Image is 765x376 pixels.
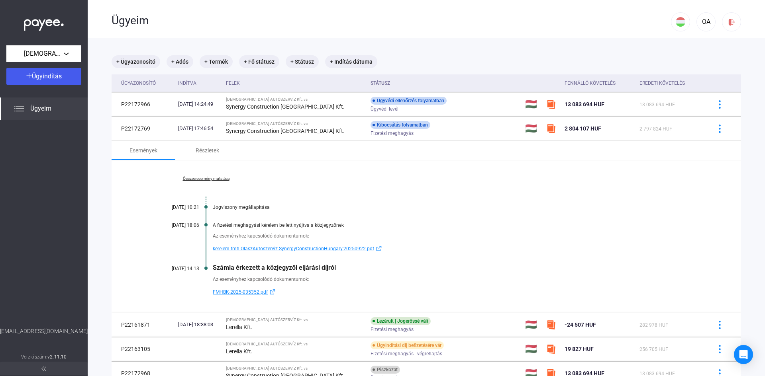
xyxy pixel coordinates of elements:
div: Részletek [196,146,219,155]
button: more-blue [711,120,728,137]
button: OA [696,12,716,31]
div: [DEMOGRAPHIC_DATA] AUTÓSZERVÍZ Kft. vs [226,318,364,322]
td: 🇭🇺 [522,337,543,361]
td: P22172769 [112,117,175,140]
button: more-blue [711,96,728,113]
th: Státusz [367,74,522,92]
strong: Lerella Kft. [226,348,253,355]
img: szamlazzhu-mini [546,124,556,133]
div: [DEMOGRAPHIC_DATA] AUTÓSZERVÍZ Kft. vs [226,366,364,371]
div: Fennálló követelés [565,78,616,88]
span: 282 978 HUF [639,322,668,328]
span: 2 804 107 HUF [565,125,601,132]
strong: Synergy Construction [GEOGRAPHIC_DATA] Kft. [226,103,345,110]
div: Fennálló követelés [565,78,633,88]
div: [DATE] 14:24:49 [178,100,220,108]
div: Piszkozat [371,366,400,374]
button: Ügyindítás [6,68,81,85]
button: logout-red [722,12,741,31]
div: Felek [226,78,240,88]
div: Események [129,146,157,155]
span: 19 827 HUF [565,346,594,352]
mat-chip: + Termék [200,55,233,68]
div: Open Intercom Messenger [734,345,753,364]
img: external-link-blue [374,245,384,251]
div: [DATE] 18:38:03 [178,321,220,329]
mat-chip: + Ügyazonosító [112,55,160,68]
img: szamlazzhu-mini [546,99,556,109]
button: HU [671,12,690,31]
div: Ügyazonosító [121,78,172,88]
span: Ügyeim [30,104,51,113]
td: 🇭🇺 [522,313,543,337]
img: szamlazzhu-mini [546,344,556,354]
td: 🇭🇺 [522,92,543,116]
img: szamlazzhu-mini [546,320,556,329]
img: list.svg [14,104,24,113]
img: more-blue [716,125,724,133]
td: P22161871 [112,313,175,337]
mat-chip: + Fő státusz [239,55,279,68]
div: Felek [226,78,364,88]
div: Az eseményhez kapcsolódó dokumentumok: [213,232,701,240]
strong: Lerella Kft. [226,324,253,330]
img: plus-white.svg [26,73,32,78]
div: Számla érkezett a közjegyzői eljárási díjról [213,264,701,271]
mat-chip: + Adós [167,55,193,68]
div: [DEMOGRAPHIC_DATA] AUTÓSZERVÍZ Kft. vs [226,97,364,102]
div: Indítva [178,78,220,88]
span: Fizetési meghagyás - végrehajtás [371,349,442,358]
div: Ügyeim [112,14,671,27]
span: FMHBK-2025-035352.pdf [213,287,268,297]
div: [DATE] 10:21 [151,205,199,210]
div: Az eseményhez kapcsolódó dokumentumok: [213,275,701,283]
div: OA [699,17,713,27]
div: [DATE] 14:13 [151,266,199,271]
mat-chip: + Indítás dátuma [325,55,377,68]
span: -24 507 HUF [565,321,596,328]
div: Kibocsátás folyamatban [371,121,430,129]
span: 13 083 694 HUF [565,101,604,107]
span: 13 083 694 HUF [639,102,675,107]
span: Ügyvédi levél [371,104,398,114]
div: Eredeti követelés [639,78,685,88]
div: [DATE] 17:46:54 [178,125,220,132]
td: P22163105 [112,337,175,361]
div: Ügyvédi ellenőrzés folyamatban [371,97,447,105]
img: more-blue [716,100,724,109]
span: 2 797 824 HUF [639,126,672,132]
div: A fizetési meghagyási kérelem be lett nyújtva a közjegyzőnek [213,222,701,228]
img: white-payee-white-dot.svg [24,15,64,31]
span: Fizetési meghagyás [371,325,414,334]
div: [DATE] 18:06 [151,222,199,228]
td: P22172966 [112,92,175,116]
span: 256 705 HUF [639,347,668,352]
strong: Synergy Construction [GEOGRAPHIC_DATA] Kft. [226,128,345,134]
a: FMHBK-2025-035352.pdfexternal-link-blue [213,287,701,297]
div: Indítva [178,78,196,88]
div: Ügyazonosító [121,78,156,88]
span: [DEMOGRAPHIC_DATA] AUTÓSZERVÍZ Kft. [24,49,64,58]
a: kerelem.fmh.OlaszAutoszerviz.SynergyConstructionHungary.20250922.pdfexternal-link-blue [213,244,701,253]
div: [DEMOGRAPHIC_DATA] AUTÓSZERVÍZ Kft. vs [226,342,364,347]
td: 🇭🇺 [522,117,543,140]
img: more-blue [716,345,724,353]
button: more-blue [711,316,728,333]
img: HU [676,17,685,27]
img: logout-red [728,18,736,26]
div: Jogviszony megállapítása [213,205,701,210]
span: Ügyindítás [32,72,62,80]
span: kerelem.fmh.OlaszAutoszerviz.SynergyConstructionHungary.20250922.pdf [213,244,374,253]
img: more-blue [716,321,724,329]
div: Eredeti követelés [639,78,701,88]
div: Ügyindítási díj befizetésére vár [371,341,444,349]
img: external-link-blue [268,289,277,295]
span: Fizetési meghagyás [371,129,414,138]
a: Összes esemény mutatása [151,176,261,181]
button: [DEMOGRAPHIC_DATA] AUTÓSZERVÍZ Kft. [6,45,81,62]
img: arrow-double-left-grey.svg [41,366,46,371]
button: more-blue [711,341,728,357]
mat-chip: + Státusz [286,55,319,68]
div: [DEMOGRAPHIC_DATA] AUTÓSZERVÍZ Kft. vs [226,121,364,126]
strong: v2.11.10 [47,354,67,360]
